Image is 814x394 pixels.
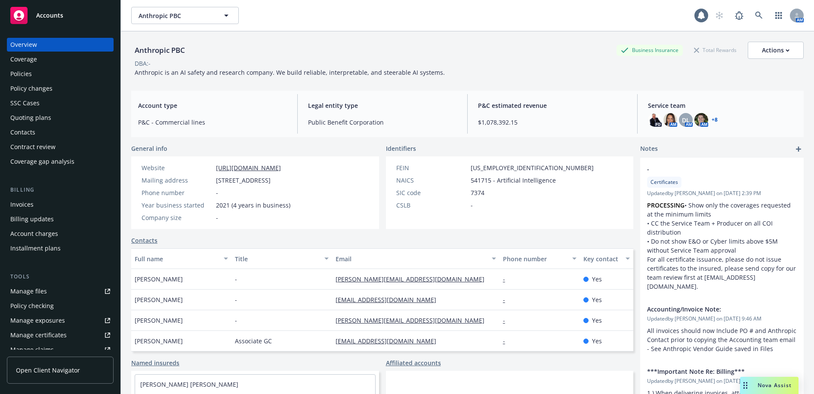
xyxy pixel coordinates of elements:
[647,165,774,174] span: -
[7,125,114,139] a: Contacts
[471,176,556,185] span: 541715 - Artificial Intelligence
[694,113,708,127] img: photo
[216,176,271,185] span: [STREET_ADDRESS]
[235,336,272,345] span: Associate GC
[142,213,213,222] div: Company size
[10,52,37,66] div: Coverage
[386,144,416,153] span: Identifiers
[503,296,512,304] a: -
[336,296,443,304] a: [EMAIL_ADDRESS][DOMAIN_NAME]
[750,7,768,24] a: Search
[10,82,52,95] div: Policy changes
[592,275,602,284] span: Yes
[647,201,684,209] strong: PROCESSING
[10,38,37,52] div: Overview
[580,248,633,269] button: Key contact
[131,7,239,24] button: Anthropic PBC
[503,316,512,324] a: -
[503,254,567,263] div: Phone number
[770,7,787,24] a: Switch app
[135,316,183,325] span: [PERSON_NAME]
[7,272,114,281] div: Tools
[7,140,114,154] a: Contract review
[135,68,445,76] span: Anthropic is an AI safety and research company. We build reliable, interpretable, and steerable A...
[131,45,188,56] div: Anthropic PBC
[712,117,718,122] a: +8
[396,176,467,185] div: NAICS
[499,248,580,269] button: Phone number
[396,188,467,197] div: SIC code
[648,101,797,110] span: Service team
[396,163,467,172] div: FEIN
[7,67,114,81] a: Policies
[471,201,473,210] span: -
[7,155,114,168] a: Coverage gap analysis
[758,382,792,389] span: Nova Assist
[7,284,114,298] a: Manage files
[592,336,602,345] span: Yes
[793,144,804,154] a: add
[10,96,40,110] div: SSC Cases
[7,111,114,125] a: Quoting plans
[592,316,602,325] span: Yes
[10,284,47,298] div: Manage files
[142,176,213,185] div: Mailing address
[36,12,63,19] span: Accounts
[640,144,658,154] span: Notes
[135,336,183,345] span: [PERSON_NAME]
[336,337,443,345] a: [EMAIL_ADDRESS][DOMAIN_NAME]
[647,305,774,314] span: Accounting/Invoice Note:
[235,316,237,325] span: -
[216,201,290,210] span: 2021 (4 years in business)
[386,358,441,367] a: Affiliated accounts
[7,198,114,211] a: Invoices
[235,275,237,284] span: -
[135,275,183,284] span: [PERSON_NAME]
[647,189,797,197] span: Updated by [PERSON_NAME] on [DATE] 2:39 PM
[7,3,114,27] a: Accounts
[7,299,114,313] a: Policy checking
[138,118,287,127] span: P&C - Commercial lines
[762,42,789,58] div: Actions
[336,275,491,283] a: [PERSON_NAME][EMAIL_ADDRESS][DOMAIN_NAME]
[7,52,114,66] a: Coverage
[10,155,74,168] div: Coverage gap analysis
[235,254,319,263] div: Title
[7,227,114,241] a: Account charges
[131,248,231,269] button: Full name
[682,116,690,125] span: DL
[138,101,287,110] span: Account type
[647,201,797,291] p: • Show only the coverages requested at the minimum limits • CC the Service Team + Producer on all...
[142,188,213,197] div: Phone number
[690,45,741,55] div: Total Rewards
[740,377,751,394] div: Drag to move
[135,59,151,68] div: DBA: -
[740,377,799,394] button: Nova Assist
[332,248,499,269] button: Email
[10,212,54,226] div: Billing updates
[10,198,34,211] div: Invoices
[131,358,179,367] a: Named insureds
[583,254,620,263] div: Key contact
[308,118,457,127] span: Public Benefit Corporation
[142,201,213,210] div: Year business started
[10,140,55,154] div: Contract review
[131,144,167,153] span: General info
[663,113,677,127] img: photo
[10,67,32,81] div: Policies
[640,158,804,298] div: -CertificatesUpdatedby [PERSON_NAME] on [DATE] 2:39 PMPROCESSING• Show only the coverages request...
[396,201,467,210] div: CSLB
[7,343,114,357] a: Manage claims
[10,241,61,255] div: Installment plans
[647,367,774,376] span: ***Important Note Re: Billing***
[503,275,512,283] a: -
[7,314,114,327] a: Manage exposures
[142,163,213,172] div: Website
[10,314,65,327] div: Manage exposures
[731,7,748,24] a: Report a Bug
[10,125,35,139] div: Contacts
[135,295,183,304] span: [PERSON_NAME]
[7,96,114,110] a: SSC Cases
[131,236,157,245] a: Contacts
